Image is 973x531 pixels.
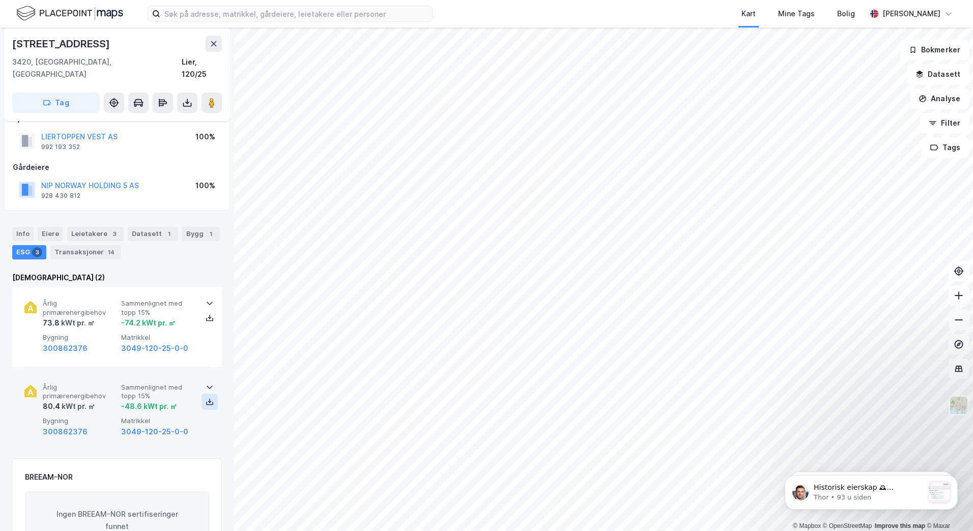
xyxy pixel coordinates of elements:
div: Datasett [128,227,178,241]
button: Analyse [910,88,969,109]
div: -48.6 kWt pr. ㎡ [121,400,177,412]
div: 100% [195,131,215,143]
span: Matrikkel [121,417,195,425]
span: Årlig primærenergibehov [43,299,117,317]
div: Bygg [182,227,220,241]
span: Bygning [43,333,117,342]
div: 14 [106,247,117,257]
div: [DEMOGRAPHIC_DATA] (2) [12,272,222,284]
div: 3 [32,247,42,257]
a: Improve this map [875,522,925,529]
div: BREEAM-NOR [25,471,73,483]
a: Mapbox [793,522,821,529]
div: Bolig [837,8,855,20]
div: Info [12,227,34,241]
button: 300862376 [43,342,88,355]
div: 3 [109,229,120,239]
div: ESG [12,245,46,259]
div: 992 193 352 [41,143,80,151]
span: Matrikkel [121,333,195,342]
button: Filter [920,113,969,133]
iframe: Intercom notifications melding [769,455,973,526]
div: 1 [164,229,174,239]
span: Bygning [43,417,117,425]
button: Tag [12,93,100,113]
span: Årlig primærenergibehov [43,383,117,401]
a: OpenStreetMap [823,522,872,529]
div: Kart [741,8,756,20]
div: Eiere [38,227,63,241]
span: Sammenlignet med topp 15% [121,299,195,317]
div: 1 [206,229,216,239]
div: -74.2 kWt pr. ㎡ [121,317,176,329]
button: Datasett [907,64,969,84]
div: 73.8 [43,317,95,329]
button: 300862376 [43,426,88,438]
button: Tags [922,137,969,158]
button: 3049-120-25-0-0 [121,426,188,438]
img: Z [949,396,968,415]
button: 3049-120-25-0-0 [121,342,188,355]
div: Gårdeiere [13,161,221,173]
div: kWt pr. ㎡ [60,400,95,412]
span: Sammenlignet med topp 15% [121,383,195,401]
div: 928 430 812 [41,192,80,200]
div: 80.4 [43,400,95,412]
div: Lier, 120/25 [182,56,222,80]
div: Leietakere [67,227,124,241]
img: logo.f888ab2527a4732fd821a326f86c7f29.svg [16,5,123,22]
div: kWt pr. ㎡ [60,317,95,329]
div: [PERSON_NAME] [882,8,940,20]
div: 3420, [GEOGRAPHIC_DATA], [GEOGRAPHIC_DATA] [12,56,182,80]
button: Bokmerker [900,40,969,60]
div: 100% [195,180,215,192]
div: Transaksjoner [50,245,121,259]
div: [STREET_ADDRESS] [12,36,112,52]
input: Søk på adresse, matrikkel, gårdeiere, leietakere eller personer [160,6,432,21]
div: Mine Tags [778,8,815,20]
